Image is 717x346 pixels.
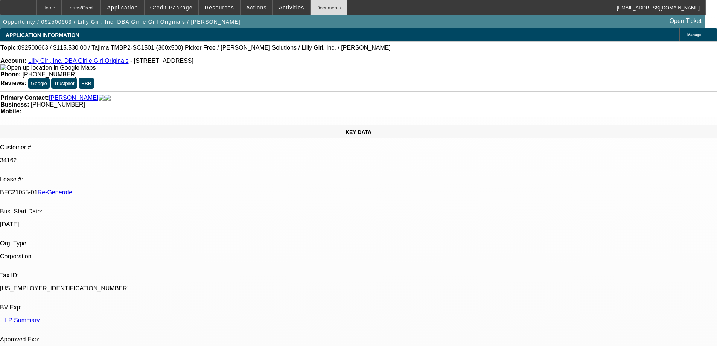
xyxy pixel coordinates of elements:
a: View Google Maps [0,64,96,71]
strong: Topic: [0,44,18,51]
span: APPLICATION INFORMATION [6,32,79,38]
a: Re-Generate [38,189,73,195]
span: [PHONE_NUMBER] [31,101,85,108]
button: Resources [199,0,240,15]
span: Application [107,5,138,11]
span: [PHONE_NUMBER] [23,71,77,78]
a: LP Summary [5,317,40,323]
button: Google [28,78,50,89]
strong: Business: [0,101,29,108]
button: Credit Package [145,0,198,15]
button: Activities [273,0,310,15]
strong: Phone: [0,71,21,78]
span: Resources [205,5,234,11]
span: KEY DATA [346,129,371,135]
strong: Primary Contact: [0,95,49,101]
a: Lilly Girl, Inc. DBA Girlie Girl Originals [28,58,129,64]
span: Opportunity / 092500663 / Lilly Girl, Inc. DBA Girlie Girl Originals / [PERSON_NAME] [3,19,241,25]
span: Activities [279,5,304,11]
img: linkedin-icon.png [105,95,111,101]
img: Open up location in Google Maps [0,64,96,71]
button: Trustpilot [51,78,77,89]
a: [PERSON_NAME] [49,95,99,101]
span: - [STREET_ADDRESS] [130,58,193,64]
strong: Account: [0,58,26,64]
strong: Mobile: [0,108,21,114]
span: 092500663 / $115,530.00 / Tajima TMBP2-SC1501 (360x500) Picker Free / [PERSON_NAME] Solutions / L... [18,44,391,51]
strong: Reviews: [0,80,26,86]
span: Actions [246,5,267,11]
button: Application [101,0,143,15]
span: Credit Package [150,5,193,11]
a: Open Ticket [667,15,705,27]
button: Actions [241,0,272,15]
span: Manage [687,33,701,37]
button: BBB [79,78,94,89]
img: facebook-icon.png [99,95,105,101]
